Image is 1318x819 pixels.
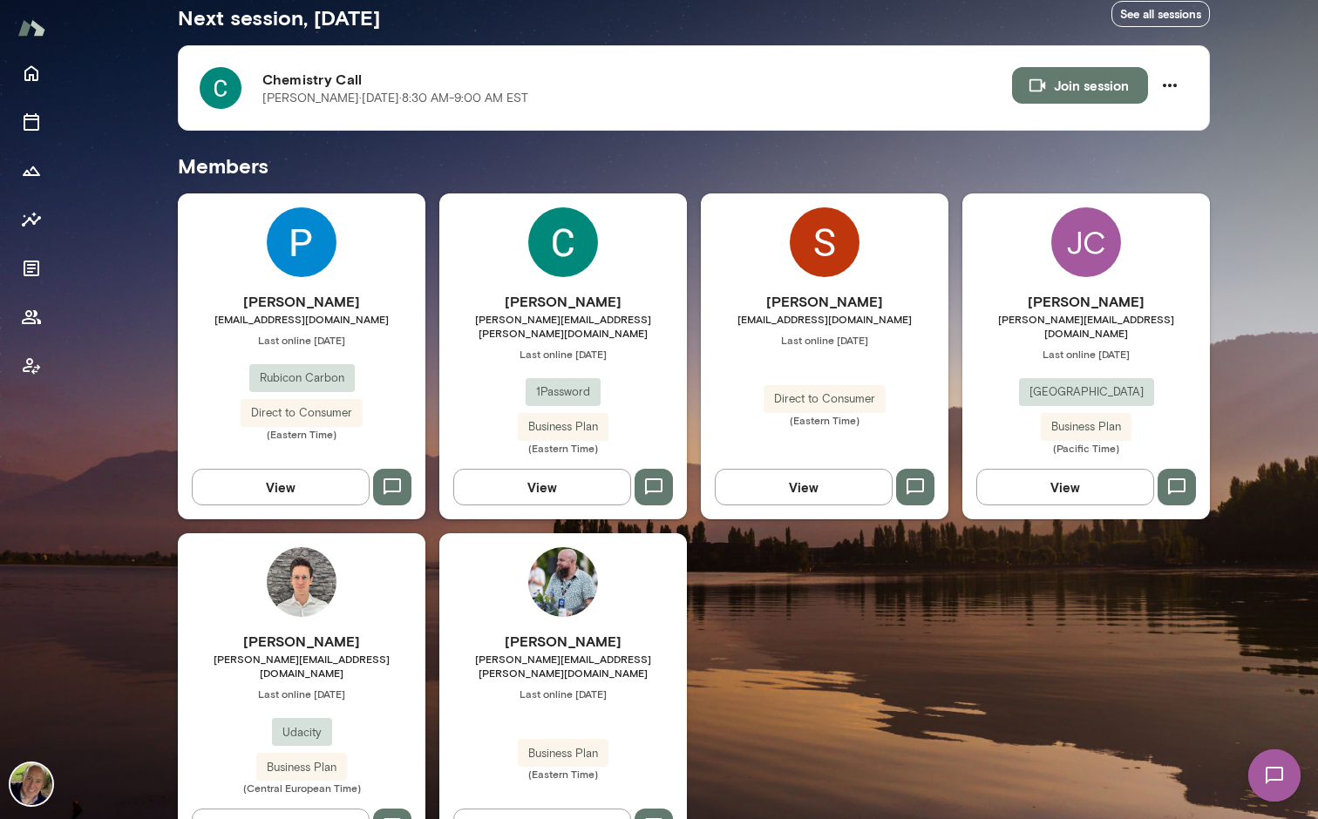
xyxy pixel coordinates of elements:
span: Business Plan [1041,418,1131,436]
button: Client app [14,349,49,383]
span: [PERSON_NAME][EMAIL_ADDRESS][DOMAIN_NAME] [178,652,425,680]
img: Jeremy Rhoades [528,547,598,617]
img: David McPherson [10,763,52,805]
span: [EMAIL_ADDRESS][DOMAIN_NAME] [178,312,425,326]
h6: [PERSON_NAME] [439,631,687,652]
span: (Eastern Time) [178,427,425,441]
span: Direct to Consumer [241,404,363,422]
button: View [976,469,1154,505]
h6: [PERSON_NAME] [178,291,425,312]
span: Last online [DATE] [701,333,948,347]
span: (Eastern Time) [439,767,687,781]
span: Last online [DATE] [439,347,687,361]
span: Business Plan [256,759,347,776]
button: Growth Plan [14,153,49,188]
button: Join session [1012,67,1148,104]
h6: Chemistry Call [262,69,1012,90]
span: Business Plan [518,745,608,762]
h6: [PERSON_NAME] [962,291,1210,312]
span: Direct to Consumer [764,390,886,408]
img: Philipp Krank [267,547,336,617]
span: 1Password [526,383,601,401]
div: JC [1051,207,1121,277]
h6: [PERSON_NAME] [178,631,425,652]
span: Business Plan [518,418,608,436]
span: (Central European Time) [178,781,425,795]
img: Savas Konstadinidis [790,207,859,277]
span: Last online [DATE] [962,347,1210,361]
span: Last online [DATE] [178,333,425,347]
span: Last online [DATE] [439,687,687,701]
span: [EMAIL_ADDRESS][DOMAIN_NAME] [701,312,948,326]
span: Udacity [272,724,332,741]
span: (Eastern Time) [439,441,687,455]
h6: [PERSON_NAME] [439,291,687,312]
span: [PERSON_NAME][EMAIL_ADDRESS][DOMAIN_NAME] [962,312,1210,340]
h5: Next session, [DATE] [178,3,380,31]
span: [PERSON_NAME][EMAIL_ADDRESS][PERSON_NAME][DOMAIN_NAME] [439,652,687,680]
img: Mento [17,11,45,44]
button: Home [14,56,49,91]
button: Insights [14,202,49,237]
span: [PERSON_NAME][EMAIL_ADDRESS][PERSON_NAME][DOMAIN_NAME] [439,312,687,340]
span: Last online [DATE] [178,687,425,701]
span: (Pacific Time) [962,441,1210,455]
img: Parth Patel [267,207,336,277]
button: Sessions [14,105,49,139]
button: View [192,469,370,505]
button: Documents [14,251,49,286]
span: (Eastern Time) [701,413,948,427]
span: [GEOGRAPHIC_DATA] [1019,383,1154,401]
h5: Members [178,152,1210,179]
button: View [453,469,631,505]
button: View [715,469,893,505]
h6: [PERSON_NAME] [701,291,948,312]
span: Rubicon Carbon [249,369,355,387]
a: See all sessions [1111,1,1210,28]
img: Colleen Connolly [528,207,598,277]
p: [PERSON_NAME] · [DATE] · 8:30 AM-9:00 AM EST [262,90,528,107]
button: Members [14,300,49,335]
